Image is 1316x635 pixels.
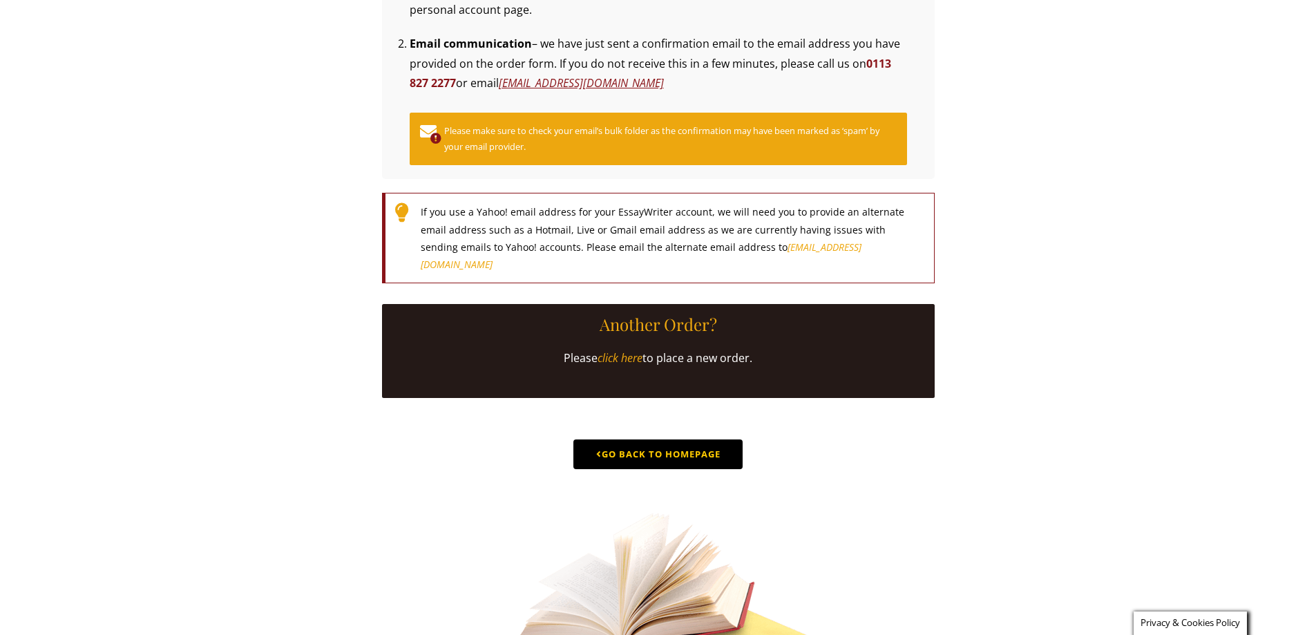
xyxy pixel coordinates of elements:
p: – we have just sent a confirmation email to the email address you have provided on the order form... [410,34,907,93]
span: Privacy & Cookies Policy [1141,616,1240,629]
span: If you use a Yahoo! email address for your EssayWriter account, we will need you to provide an al... [421,203,904,273]
a: click here [598,350,642,366]
h5: Another Order? [392,314,924,334]
strong: Email communication [410,36,532,51]
small: Please make sure to check your email’s bulk folder as the confirmation may have been marked as ‘s... [444,123,896,155]
a: [EMAIL_ADDRESS][DOMAIN_NAME] [499,75,664,91]
a: Go Back to Homepage [573,439,743,469]
a: [EMAIL_ADDRESS][DOMAIN_NAME] [421,240,861,271]
span: Please to place a new order. [564,350,752,366]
